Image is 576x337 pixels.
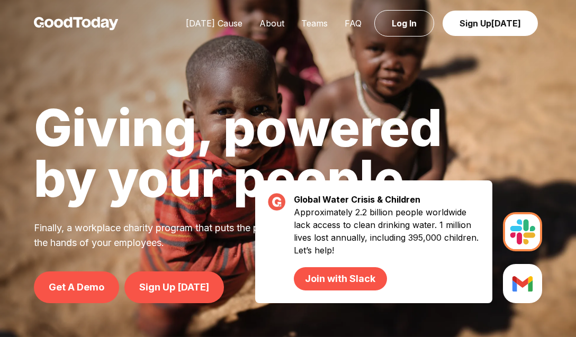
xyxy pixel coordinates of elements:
img: GoodToday [34,17,119,30]
a: Teams [293,18,336,29]
h1: Giving, powered by your people. [34,102,442,204]
p: Approximately 2.2 billion people worldwide lack access to clean drinking water. 1 million lives l... [294,206,480,290]
img: Slack [503,264,542,303]
p: Finally, a workplace charity program that puts the power in the hands of your employees. [34,221,305,250]
a: Sign Up[DATE] [443,11,538,36]
strong: Global Water Crisis & Children [294,194,420,205]
a: FAQ [336,18,370,29]
img: Slack [503,212,542,251]
a: Get A Demo [34,271,119,303]
a: Log In [374,10,434,37]
span: [DATE] [491,18,521,29]
a: Sign Up [DATE] [124,271,224,303]
a: [DATE] Cause [177,18,251,29]
a: Join with Slack [294,267,386,290]
a: About [251,18,293,29]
